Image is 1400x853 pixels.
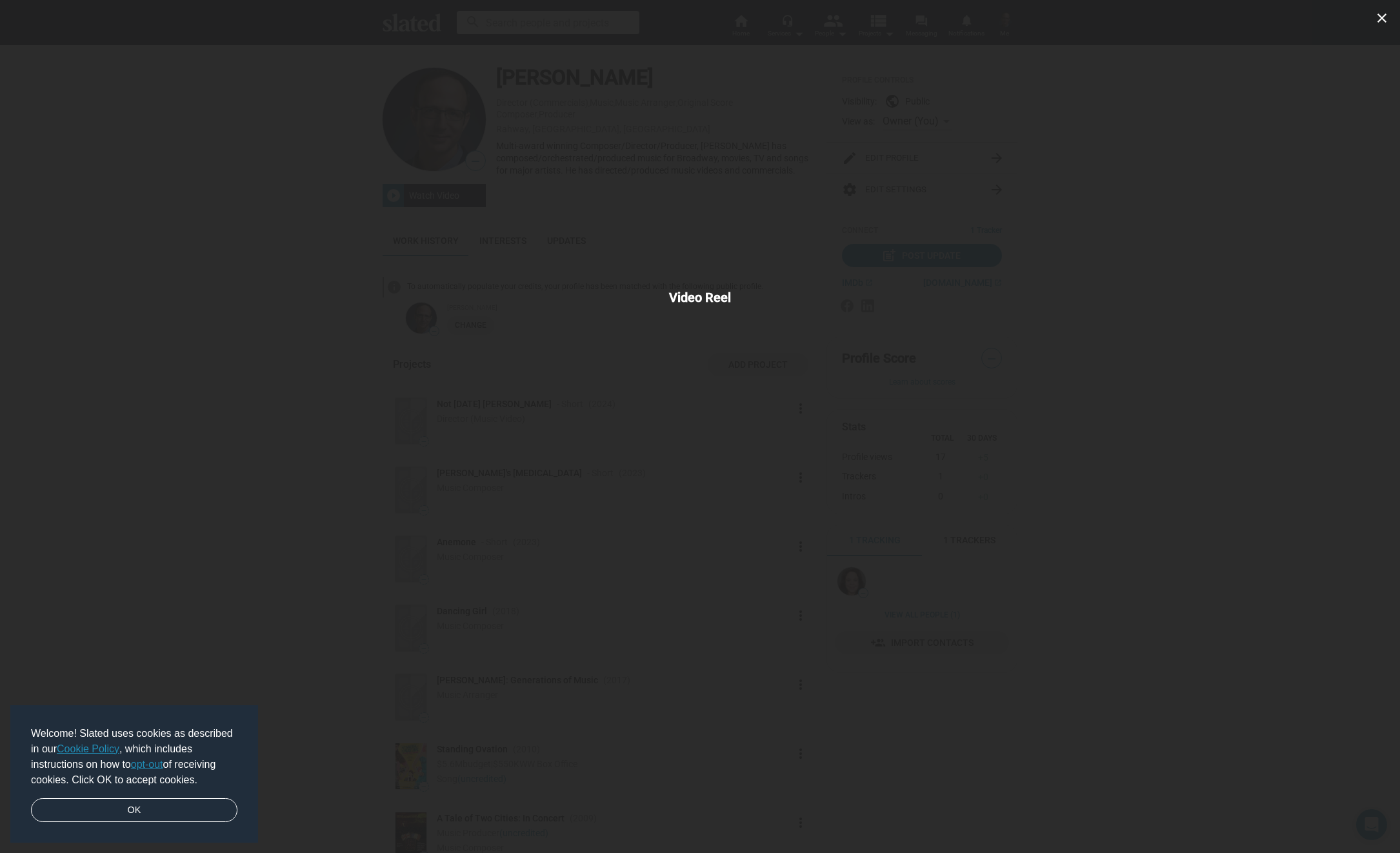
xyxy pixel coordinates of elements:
a: opt-out [131,759,163,770]
span: Welcome! Slated uses cookies as described in our , which includes instructions on how to of recei... [31,726,237,788]
div: cookieconsent [10,705,258,843]
a: dismiss cookie message [31,798,237,823]
a: Cookie Policy [57,743,119,754]
mat-icon: close [1374,10,1390,26]
h2: Video Reel [474,289,926,306]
